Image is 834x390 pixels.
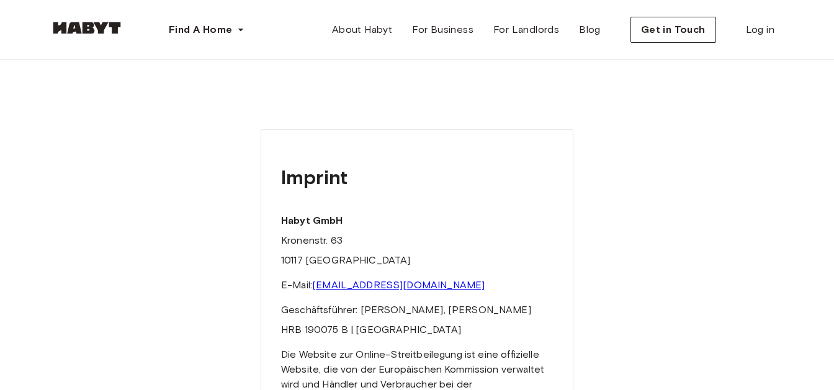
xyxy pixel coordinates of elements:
[569,17,611,42] a: Blog
[483,17,569,42] a: For Landlords
[630,17,716,43] button: Get in Touch
[281,303,553,317] p: Geschäftsführer: [PERSON_NAME], [PERSON_NAME]
[402,17,483,42] a: For Business
[641,22,706,37] span: Get in Touch
[322,17,402,42] a: About Habyt
[50,22,124,34] img: Habyt
[159,17,254,42] button: Find A Home
[281,233,553,248] p: Kronenstr. 63
[736,17,784,42] a: Log in
[281,322,553,337] p: HRB 190075 B | [GEOGRAPHIC_DATA]
[281,215,343,226] strong: Habyt GmbH
[579,22,601,37] span: Blog
[312,279,485,291] a: [EMAIL_ADDRESS][DOMAIN_NAME]
[746,22,774,37] span: Log in
[281,253,553,268] p: 10117 [GEOGRAPHIC_DATA]
[332,22,392,37] span: About Habyt
[169,22,232,37] span: Find A Home
[412,22,473,37] span: For Business
[281,278,553,293] p: E-Mail:
[281,165,347,189] strong: Imprint
[493,22,559,37] span: For Landlords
